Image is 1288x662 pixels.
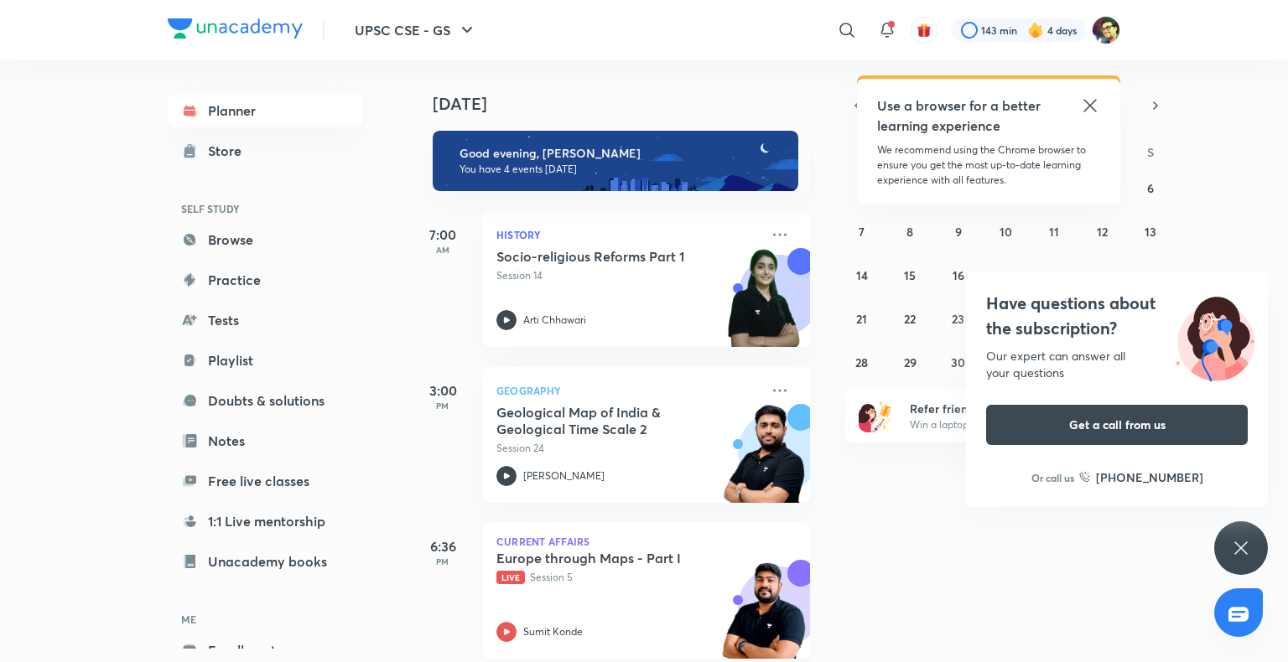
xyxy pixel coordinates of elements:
[945,305,972,332] button: September 23, 2025
[409,556,476,566] p: PM
[877,142,1100,188] p: We recommend using the Chrome browser to ensure you get the most up-to-date learning experience w...
[460,163,783,176] p: You have 4 events [DATE]
[168,605,362,634] h6: ME
[986,405,1248,445] button: Get a call from us
[1162,291,1268,381] img: ttu_illustration_new.svg
[433,94,827,114] h4: [DATE]
[168,344,362,377] a: Playlist
[345,13,487,47] button: UPSC CSE - GS
[849,349,875,375] button: September 28, 2025
[856,311,867,327] abbr: September 21, 2025
[168,18,303,43] a: Company Logo
[168,384,362,417] a: Doubts & solutions
[849,305,875,332] button: September 21, 2025
[433,131,798,191] img: evening
[1041,218,1067,245] button: September 11, 2025
[952,311,964,327] abbr: September 23, 2025
[496,571,525,584] span: Live
[1089,218,1116,245] button: September 12, 2025
[1089,261,1116,288] button: September 19, 2025
[496,268,760,283] p: Session 14
[460,146,783,161] h6: Good evening, [PERSON_NAME]
[945,261,972,288] button: September 16, 2025
[896,305,923,332] button: September 22, 2025
[953,267,964,283] abbr: September 16, 2025
[904,267,916,283] abbr: September 15, 2025
[904,311,916,327] abbr: September 22, 2025
[993,218,1020,245] button: September 10, 2025
[168,545,362,578] a: Unacademy books
[168,263,362,297] a: Practice
[856,267,868,283] abbr: September 14, 2025
[1031,470,1074,485] p: Or call us
[496,404,705,437] h5: Geological Map of India & Geological Time Scale 2
[496,248,705,265] h5: Socio-religious Reforms Part 1
[910,400,1116,417] h6: Refer friends
[1147,144,1154,160] abbr: Saturday
[168,194,362,223] h6: SELF STUDY
[409,380,476,401] h5: 3:00
[1147,180,1154,196] abbr: September 6, 2025
[1137,174,1164,201] button: September 6, 2025
[168,464,362,498] a: Free live classes
[849,218,875,245] button: September 7, 2025
[1137,261,1164,288] button: September 20, 2025
[168,94,362,127] a: Planner
[951,354,965,370] abbr: September 30, 2025
[986,291,1248,341] h4: Have questions about the subscription?
[1137,218,1164,245] button: September 13, 2025
[523,624,583,639] p: Sumit Konde
[409,225,476,245] h5: 7:00
[168,223,362,256] a: Browse
[208,141,252,161] div: Store
[896,218,923,245] button: September 8, 2025
[1079,468,1203,486] a: [PHONE_NUMBER]
[496,380,760,401] p: Geography
[168,18,303,39] img: Company Logo
[904,354,917,370] abbr: September 29, 2025
[877,96,1044,136] h5: Use a browser for a better learning experience
[718,248,810,364] img: unacademy
[955,224,962,240] abbr: September 9, 2025
[993,261,1020,288] button: September 17, 2025
[496,225,760,245] p: History
[718,404,810,520] img: unacademy
[1049,224,1059,240] abbr: September 11, 2025
[1000,224,1012,240] abbr: September 10, 2025
[855,354,868,370] abbr: September 28, 2025
[168,424,362,458] a: Notes
[168,504,362,538] a: 1:1 Live mentorship
[523,468,605,484] p: [PERSON_NAME]
[1027,22,1044,39] img: streak
[859,399,892,432] img: referral
[859,224,865,240] abbr: September 7, 2025
[496,550,705,566] h5: Europe through Maps - Part I
[409,245,476,255] p: AM
[168,134,362,168] a: Store
[496,570,760,585] p: Session 5
[168,303,362,337] a: Tests
[896,261,923,288] button: September 15, 2025
[986,348,1248,381] div: Our expert can answer all your questions
[1144,267,1157,283] abbr: September 20, 2025
[1000,267,1011,283] abbr: September 17, 2025
[523,313,586,328] p: Arti Chhawari
[409,401,476,411] p: PM
[1145,224,1156,240] abbr: September 13, 2025
[496,536,797,546] p: Current Affairs
[945,218,972,245] button: September 9, 2025
[945,349,972,375] button: September 30, 2025
[917,23,932,38] img: avatar
[1096,468,1203,486] h6: [PHONE_NUMBER]
[910,417,1116,432] p: Win a laptop, vouchers & more
[911,17,937,44] button: avatar
[409,536,476,556] h5: 6:36
[1097,224,1108,240] abbr: September 12, 2025
[1048,267,1060,283] abbr: September 18, 2025
[496,441,760,456] p: Session 24
[849,261,875,288] button: September 14, 2025
[1097,267,1109,283] abbr: September 19, 2025
[1092,16,1120,44] img: Mukesh Kumar Shahi
[896,349,923,375] button: September 29, 2025
[1041,261,1067,288] button: September 18, 2025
